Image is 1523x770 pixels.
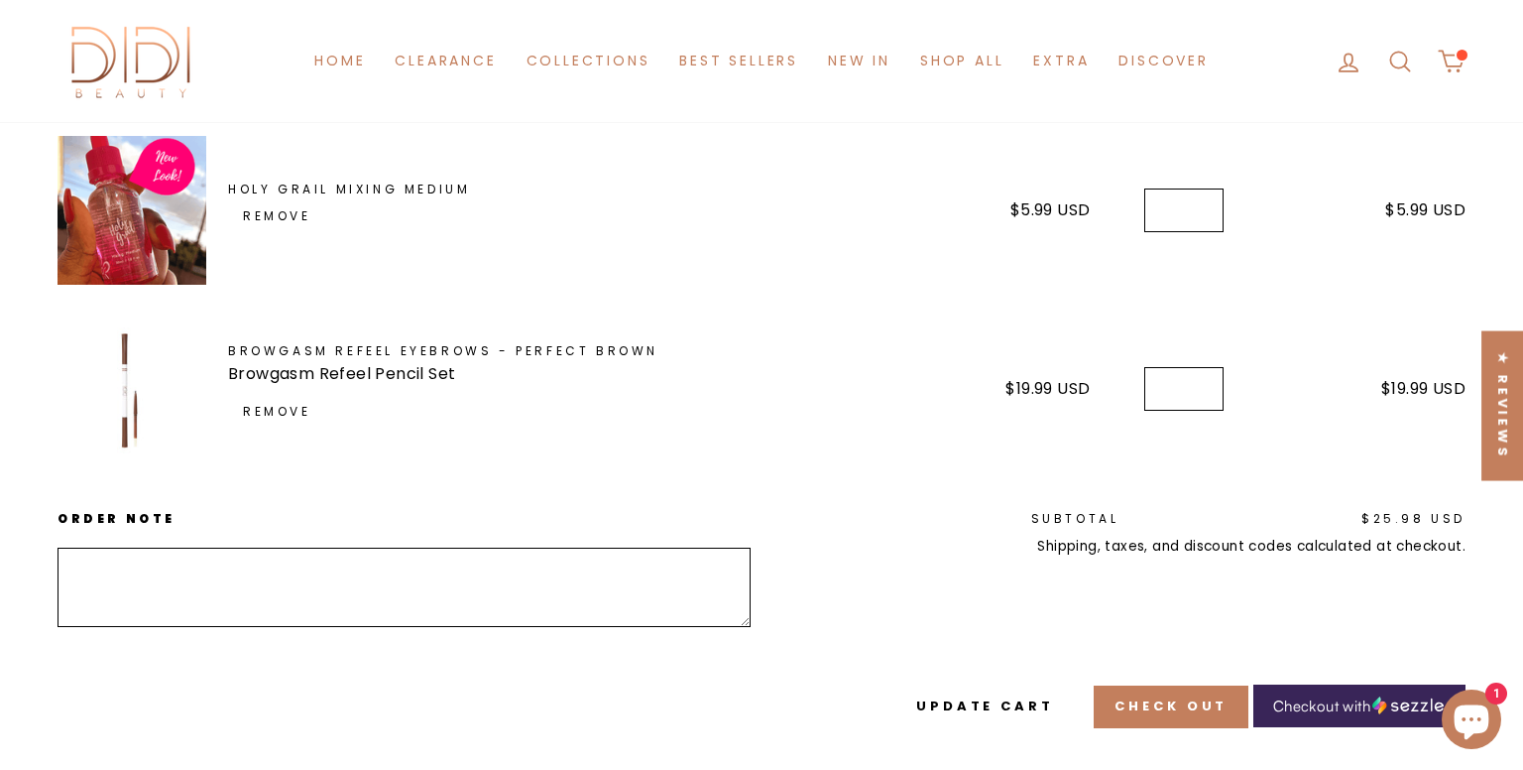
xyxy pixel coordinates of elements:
[664,43,813,79] a: Best Sellers
[228,361,718,387] p: Browgasm Refeel Pencil Set
[772,509,1119,528] p: Subtotal
[512,43,665,79] a: Collections
[228,341,718,360] a: Browgasm Refeel Eyebrows - Perfect Brown
[1094,686,1248,727] button: Check out
[1381,377,1465,400] span: $19.99 USD
[1372,697,1444,714] img: Sezzle
[1253,685,1465,727] a: Checkout with
[1104,43,1223,79] a: Discover
[228,180,718,198] a: Holy Grail Mixing Medium
[1481,331,1523,481] div: Click to open Judge.me floating reviews tab
[299,43,1223,79] ul: Primary
[813,43,905,79] a: New in
[228,198,326,233] a: Remove
[1018,43,1104,79] a: Extra
[772,583,1465,627] iframe: PayPal-paypal
[1361,510,1465,527] span: $25.98 USD
[299,43,380,79] a: Home
[1010,198,1091,221] span: $5.99 USD
[1385,198,1465,221] span: $5.99 USD
[58,509,751,528] label: Order note
[58,20,206,102] img: Didi Beauty Co.
[228,394,326,429] a: Remove
[380,43,511,79] a: Clearance
[905,43,1018,79] a: Shop All
[58,136,206,285] img: Holy Grail Mixing Medium
[1436,690,1507,754] inbox-online-store-chat: Shopify online store chat
[1005,377,1090,400] span: $19.99 USD
[895,686,1075,727] button: Update cart
[58,315,206,463] img: Browgasm Refeel Eyebrows - Perfect Brown - Browgasm Refeel Pencil Set
[772,536,1465,558] small: Shipping, taxes, and discount codes calculated at checkout.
